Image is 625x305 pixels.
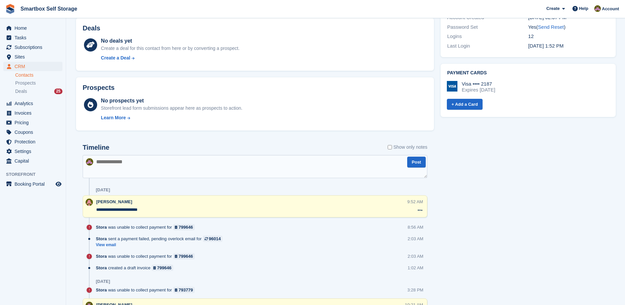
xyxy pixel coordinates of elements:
[407,157,426,168] button: Post
[408,265,423,271] div: 1:02 AM
[96,187,110,193] div: [DATE]
[86,158,93,166] img: Kayleigh Devlin
[447,23,528,31] div: Password Set
[96,236,107,242] span: Stora
[55,180,62,188] a: Preview store
[15,179,54,189] span: Booking Portal
[408,287,423,293] div: 3:28 PM
[388,144,427,151] label: Show only notes
[3,62,62,71] a: menu
[15,80,36,86] span: Prospects
[15,33,54,42] span: Tasks
[528,33,609,40] div: 12
[3,108,62,118] a: menu
[3,33,62,42] a: menu
[15,88,27,95] span: Deals
[3,137,62,146] a: menu
[96,253,198,259] div: was unable to collect payment for
[3,179,62,189] a: menu
[96,253,107,259] span: Stora
[101,55,239,61] a: Create a Deal
[15,23,54,33] span: Home
[178,253,193,259] div: 799646
[15,147,54,156] span: Settings
[15,156,54,166] span: Capital
[101,45,239,52] div: Create a deal for this contact from here or by converting a prospect.
[101,37,239,45] div: No deals yet
[3,156,62,166] a: menu
[5,4,15,14] img: stora-icon-8386f47178a22dfd0bd8f6a31ec36ba5ce8667c1dd55bd0f319d3a0aa187defe.svg
[3,52,62,61] a: menu
[15,137,54,146] span: Protection
[96,287,198,293] div: was unable to collect payment for
[3,99,62,108] a: menu
[54,89,62,94] div: 25
[3,118,62,127] a: menu
[528,43,564,49] time: 2025-04-07 12:52:07 UTC
[178,287,193,293] div: 793779
[388,144,392,151] input: Show only notes
[173,253,195,259] a: 799646
[173,224,195,230] a: 799646
[602,6,619,12] span: Account
[101,105,242,112] div: Storefront lead form submissions appear here as prospects to action.
[101,55,130,61] div: Create a Deal
[15,108,54,118] span: Invoices
[15,43,54,52] span: Subscriptions
[536,24,566,30] span: ( )
[408,253,423,259] div: 2:03 AM
[178,224,193,230] div: 799646
[579,5,588,12] span: Help
[594,5,601,12] img: Kayleigh Devlin
[3,43,62,52] a: menu
[447,70,609,76] h2: Payment cards
[86,199,93,206] img: Alex Selenitsas
[157,265,171,271] div: 799646
[96,287,107,293] span: Stora
[462,87,495,93] div: Expires [DATE]
[96,199,132,204] span: [PERSON_NAME]
[18,3,80,14] a: Smartbox Self Storage
[96,236,226,242] div: sent a payment failed, pending overlock email for
[101,114,242,121] a: Learn More
[407,199,423,205] div: 9:52 AM
[447,81,457,92] img: Visa Logo
[96,265,107,271] span: Stora
[209,236,221,242] div: 96014
[6,171,66,178] span: Storefront
[546,5,560,12] span: Create
[15,80,62,87] a: Prospects
[408,236,423,242] div: 2:03 AM
[83,24,100,32] h2: Deals
[15,88,62,95] a: Deals 25
[15,72,62,78] a: Contacts
[447,42,528,50] div: Last Login
[528,23,609,31] div: Yes
[96,224,107,230] span: Stora
[538,24,564,30] a: Send Reset
[15,128,54,137] span: Coupons
[101,114,126,121] div: Learn More
[3,23,62,33] a: menu
[96,279,110,284] div: [DATE]
[3,128,62,137] a: menu
[152,265,173,271] a: 799646
[83,84,115,92] h2: Prospects
[15,62,54,71] span: CRM
[15,52,54,61] span: Sites
[173,287,195,293] a: 793779
[408,224,423,230] div: 8:56 AM
[3,147,62,156] a: menu
[203,236,222,242] a: 96014
[447,99,483,110] a: + Add a Card
[15,118,54,127] span: Pricing
[462,81,495,87] div: Visa •••• 2187
[96,265,176,271] div: created a draft invoice
[96,242,226,248] a: View email
[96,224,198,230] div: was unable to collect payment for
[15,99,54,108] span: Analytics
[447,33,528,40] div: Logins
[83,144,109,151] h2: Timeline
[101,97,242,105] div: No prospects yet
